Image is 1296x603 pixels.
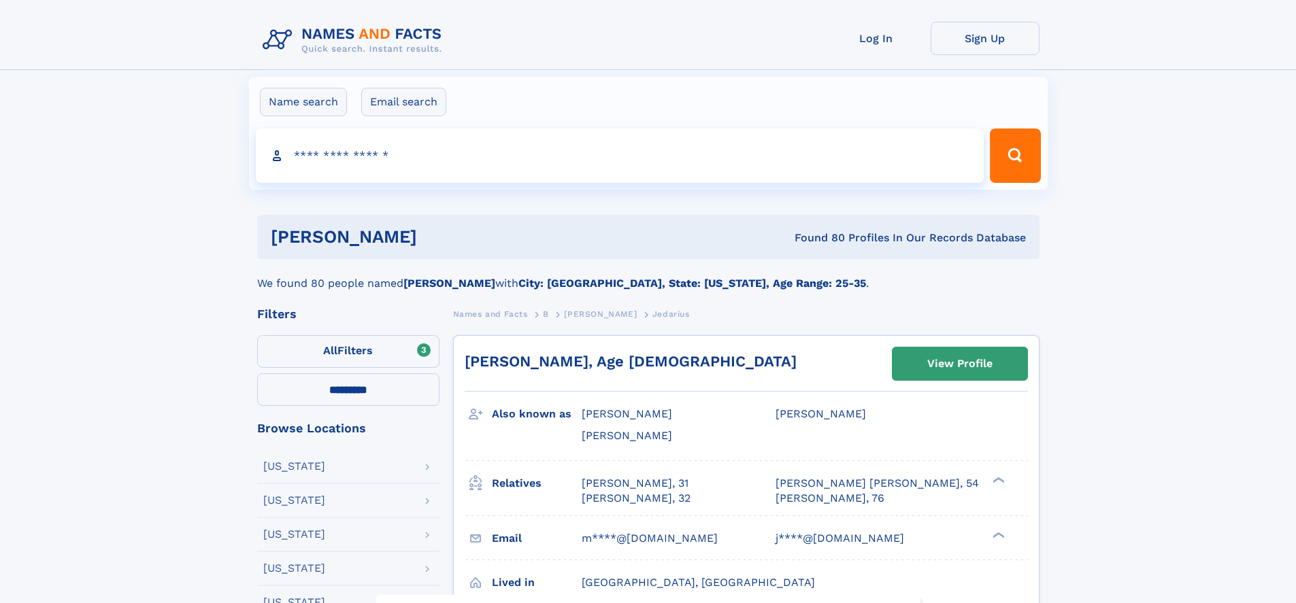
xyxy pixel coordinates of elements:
div: We found 80 people named with . [257,259,1040,292]
div: Filters [257,308,439,320]
img: Logo Names and Facts [257,22,453,58]
div: View Profile [927,348,993,379]
a: Names and Facts [453,305,528,322]
span: [PERSON_NAME] [582,407,672,420]
div: ❯ [989,530,1006,539]
b: [PERSON_NAME] [403,277,495,290]
span: Jedarius [652,309,690,319]
button: Search Button [990,128,1040,183]
a: B [543,305,549,322]
span: [PERSON_NAME] [776,407,866,420]
label: Email search [361,88,446,116]
div: [US_STATE] [263,495,325,506]
a: [PERSON_NAME], 76 [776,491,884,506]
span: [PERSON_NAME] [564,309,637,319]
span: [PERSON_NAME] [582,429,672,442]
span: [GEOGRAPHIC_DATA], [GEOGRAPHIC_DATA] [582,576,815,589]
a: [PERSON_NAME], 31 [582,476,688,491]
h1: [PERSON_NAME] [271,228,606,245]
a: Log In [822,22,931,55]
h3: Relatives [492,472,582,495]
b: City: [GEOGRAPHIC_DATA], State: [US_STATE], Age Range: 25-35 [518,277,866,290]
a: Sign Up [931,22,1040,55]
h3: Lived in [492,571,582,594]
span: B [543,309,549,319]
label: Filters [257,335,439,368]
a: [PERSON_NAME], Age [DEMOGRAPHIC_DATA] [465,353,797,370]
a: View Profile [893,347,1027,380]
div: [US_STATE] [263,563,325,574]
span: All [323,344,337,357]
label: Name search [260,88,347,116]
a: [PERSON_NAME] [PERSON_NAME], 54 [776,476,979,491]
div: Found 80 Profiles In Our Records Database [605,230,1026,245]
h3: Also known as [492,402,582,426]
a: [PERSON_NAME], 32 [582,491,691,506]
div: [US_STATE] [263,529,325,540]
div: Browse Locations [257,422,439,434]
input: search input [256,128,984,183]
h3: Email [492,527,582,550]
div: ❯ [989,475,1006,484]
a: [PERSON_NAME] [564,305,637,322]
div: [US_STATE] [263,461,325,472]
